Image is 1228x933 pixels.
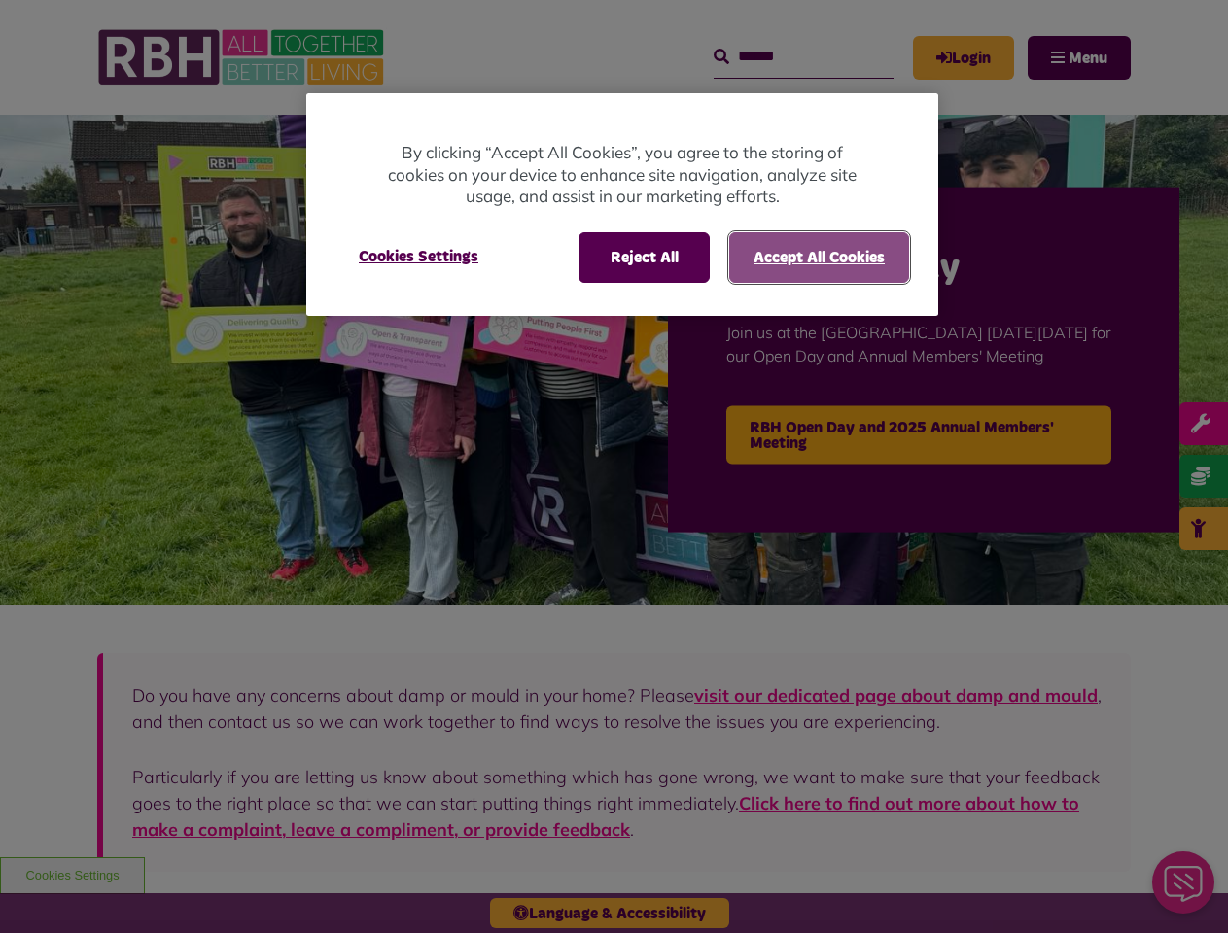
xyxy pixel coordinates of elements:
[335,232,502,281] button: Cookies Settings
[729,232,909,283] button: Accept All Cookies
[306,93,938,316] div: Cookie banner
[384,142,860,208] p: By clicking “Accept All Cookies”, you agree to the storing of cookies on your device to enhance s...
[579,232,710,283] button: Reject All
[12,6,74,68] div: Close Web Assistant
[306,93,938,316] div: Privacy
